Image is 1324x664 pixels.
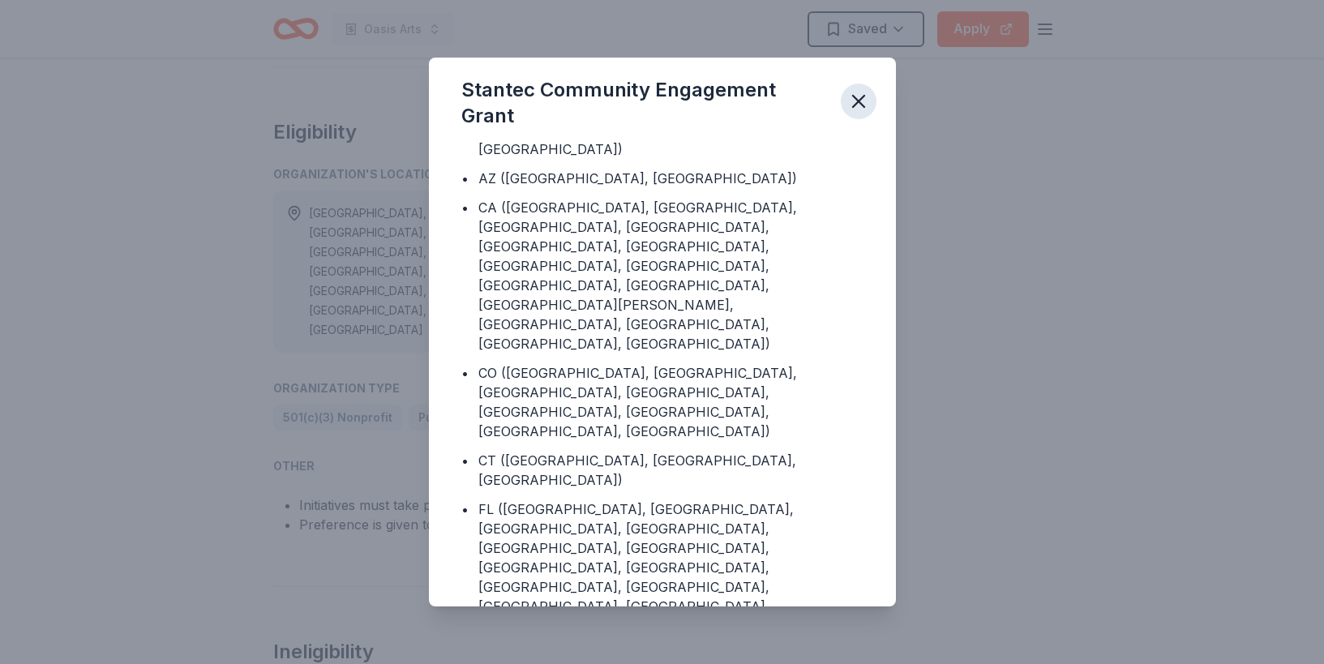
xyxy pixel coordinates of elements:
div: AZ ([GEOGRAPHIC_DATA], [GEOGRAPHIC_DATA]) [478,169,797,188]
div: CA ([GEOGRAPHIC_DATA], [GEOGRAPHIC_DATA], [GEOGRAPHIC_DATA], [GEOGRAPHIC_DATA], [GEOGRAPHIC_DATA]... [478,198,863,353]
div: • [461,198,469,217]
div: • [461,451,469,470]
div: • [461,363,469,383]
div: FL ([GEOGRAPHIC_DATA], [GEOGRAPHIC_DATA], [GEOGRAPHIC_DATA], [GEOGRAPHIC_DATA], [GEOGRAPHIC_DATA]... [478,499,863,636]
div: • [461,499,469,519]
div: CT ([GEOGRAPHIC_DATA], [GEOGRAPHIC_DATA], [GEOGRAPHIC_DATA]) [478,451,863,490]
div: • [461,169,469,188]
div: Stantec Community Engagement Grant [461,77,828,129]
div: CO ([GEOGRAPHIC_DATA], [GEOGRAPHIC_DATA], [GEOGRAPHIC_DATA], [GEOGRAPHIC_DATA], [GEOGRAPHIC_DATA]... [478,363,863,441]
